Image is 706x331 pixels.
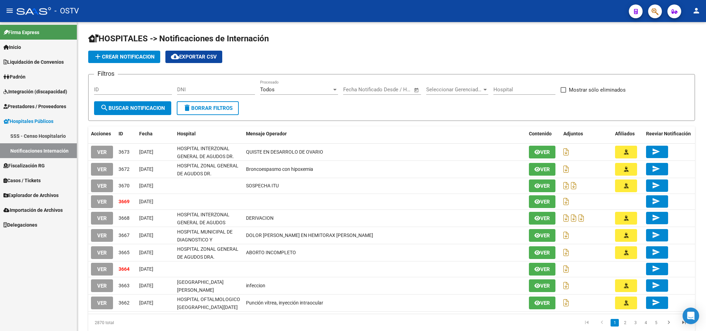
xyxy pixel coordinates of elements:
[630,317,641,329] li: page 3
[100,104,109,112] mat-icon: search
[529,212,555,225] button: Ver
[692,7,700,15] mat-icon: person
[3,58,64,66] span: Liquidación de Convenios
[97,300,107,306] span: VER
[3,29,39,36] span: Firma Express
[529,163,555,176] button: Ver
[119,250,130,255] span: 3665
[631,319,640,327] a: 3
[569,86,626,94] span: Mostrar sólo eliminados
[246,283,265,288] span: infeccion
[540,250,550,256] span: Ver
[377,86,411,93] input: Fecha fin
[177,229,233,266] span: HOSPITAL MUNICIPAL DE DIAGNOSTICO Y ESPECIALIDADES [GEOGRAPHIC_DATA][PERSON_NAME]
[139,165,172,173] div: [DATE]
[119,166,130,172] span: 3672
[246,149,323,155] span: QUISTE EN DESARROLO DE OVARIO
[91,163,113,176] button: VER
[97,283,107,289] span: VER
[580,319,593,327] a: go to first page
[246,300,323,306] span: Punción vítrea, inyección intraocular
[641,317,651,329] li: page 4
[642,319,650,327] a: 4
[3,103,66,110] span: Prestadores / Proveedores
[3,206,63,214] span: Importación de Archivos
[54,3,79,19] span: - OSTV
[561,126,612,141] datatable-header-cell: Adjuntos
[652,231,660,239] mat-icon: send
[246,183,279,188] span: SOSPECHA ITU
[413,86,421,94] button: Open calendar
[139,148,172,156] div: [DATE]
[529,131,552,136] span: Contenido
[91,246,113,259] button: VER
[171,52,179,61] mat-icon: cloud_download
[119,131,123,136] span: ID
[177,146,234,167] span: HOSPITAL INTERZONAL GENERAL DE AGUDOS DR. FIORITO
[139,231,172,239] div: [DATE]
[97,232,107,239] span: VER
[177,163,238,184] span: HOSPITAL ZONAL GENERAL DE AGUDOS DR. [PERSON_NAME]
[119,266,130,272] span: 3664
[3,221,37,229] span: Delegaciones
[91,131,111,136] span: Acciones
[88,51,160,63] button: Crear Notificacion
[91,179,113,192] button: VER
[652,319,660,327] a: 5
[91,297,113,309] button: VER
[139,265,172,273] div: [DATE]
[652,265,660,273] mat-icon: send
[260,86,275,93] span: Todos
[171,54,217,60] span: Exportar CSV
[3,73,25,81] span: Padrón
[165,51,222,63] button: Exportar CSV
[243,126,526,141] datatable-header-cell: Mensaje Operador
[6,7,14,15] mat-icon: menu
[246,131,287,136] span: Mensaje Operador
[652,248,660,256] mat-icon: send
[683,308,699,324] div: Open Intercom Messenger
[94,54,155,60] span: Crear Notificacion
[119,232,130,238] span: 3667
[426,86,482,93] span: Seleccionar Gerenciador
[183,105,233,111] span: Borrar Filtros
[139,182,172,190] div: [DATE]
[94,52,102,61] mat-icon: add
[183,104,191,112] mat-icon: delete
[540,266,550,272] span: Ver
[119,215,130,221] span: 3668
[343,86,371,93] input: Fecha inicio
[563,131,583,136] span: Adjuntos
[540,199,550,205] span: Ver
[174,126,243,141] datatable-header-cell: Hospital
[540,300,550,306] span: Ver
[246,166,313,172] span: Broncoespasmo con hipoxemia
[677,319,690,327] a: go to last page
[119,183,130,188] span: 3670
[526,126,561,141] datatable-header-cell: Contenido
[88,126,116,141] datatable-header-cell: Acciones
[643,126,695,141] datatable-header-cell: Reeviar Notificación
[94,101,171,115] button: Buscar Notificacion
[652,197,660,205] mat-icon: send
[139,299,172,307] div: [DATE]
[3,117,53,125] span: Hospitales Públicos
[91,263,113,276] button: VER
[116,126,136,141] datatable-header-cell: ID
[91,229,113,242] button: VER
[595,319,608,327] a: go to previous page
[621,319,629,327] a: 2
[662,319,675,327] a: go to next page
[529,297,555,309] button: Ver
[3,192,59,199] span: Explorador de Archivos
[88,34,269,43] span: HOSPITALES -> Notificaciones de Internación
[91,279,113,292] button: VER
[119,149,130,155] span: 3673
[3,88,67,95] span: Integración (discapacidad)
[540,232,550,239] span: Ver
[529,279,555,292] button: Ver
[177,246,238,268] span: HOSPITAL ZONAL GENERAL DE AGUDOS DRA. [PERSON_NAME]
[91,195,113,208] button: VER
[651,317,661,329] li: page 5
[3,177,41,184] span: Casos / Tickets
